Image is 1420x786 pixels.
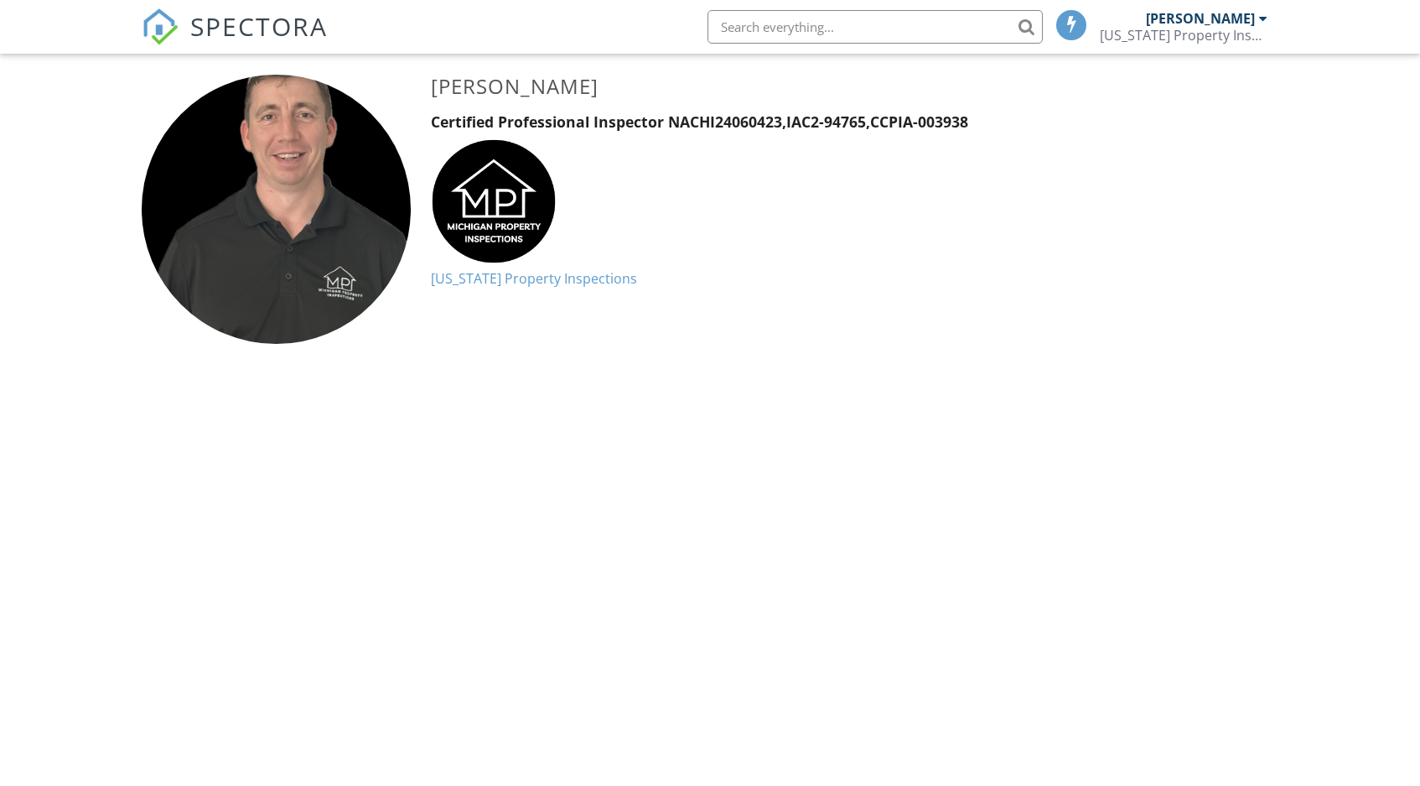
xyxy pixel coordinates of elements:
input: Search everything... [707,10,1043,44]
span: SPECTORA [190,8,328,44]
h3: [PERSON_NAME] [431,75,1277,97]
img: Circle%20PERFECT%20LOGO%20%20-Black.png [431,138,557,264]
div: Michigan Property Inspections [1100,27,1267,44]
a: SPECTORA [142,23,328,58]
img: The Best Home Inspection Software - Spectora [142,8,179,45]
h5: Certified Professional Inspector NACHI24060423,IAC2-94765,CCPIA-003938 [431,113,1277,130]
div: [PERSON_NAME] [1146,10,1255,27]
a: [US_STATE] Property Inspections [431,269,637,288]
